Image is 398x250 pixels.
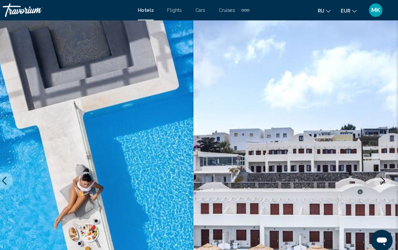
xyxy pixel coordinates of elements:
[13,3,138,16] a: Travorium
[375,168,391,184] button: Next image
[372,224,393,245] iframe: Кнопка запуска окна обмена сообщениями
[320,8,326,13] span: ru
[145,7,160,12] a: Hotels
[342,6,358,15] button: Change currency
[223,7,239,12] a: Cruises
[7,168,23,184] button: Previous image
[173,7,187,12] a: Flights
[342,8,352,13] span: EUR
[201,7,210,12] a: Cars
[372,7,381,13] span: MK
[246,5,253,15] button: Extra navigation items
[368,3,385,17] button: User Menu
[320,6,333,15] button: Change language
